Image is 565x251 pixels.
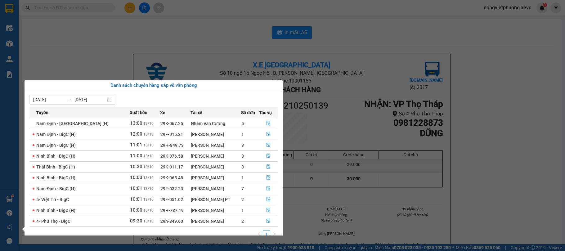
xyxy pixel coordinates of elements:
a: 1 [263,231,270,238]
div: [PERSON_NAME] [191,142,241,149]
div: Nhâm Văn Cương [191,120,241,127]
span: 13/10 [143,197,154,202]
span: 29F-015.21 [160,132,183,137]
div: [PERSON_NAME] [191,185,241,192]
span: 29K-065.48 [160,175,183,180]
span: left [257,232,261,236]
div: [PERSON_NAME] [191,218,241,225]
input: Từ ngày [33,96,65,103]
div: Danh sách chuyến hàng sắp về văn phòng [29,82,278,89]
span: 13:00 [130,120,142,126]
span: Ninh Bình - BigC (H) [36,208,75,213]
div: [PERSON_NAME] [191,164,241,170]
button: right [270,231,278,238]
span: 29H-849.73 [160,143,184,148]
span: 5- Việt Trì - BigC [36,197,69,202]
div: [PERSON_NAME] [191,131,241,138]
span: 3 [241,164,244,169]
div: [PERSON_NAME] [191,153,241,159]
button: file-done [259,173,278,183]
button: file-done [259,119,278,128]
span: 29K-067.25 [160,121,183,126]
span: 10:01 [130,186,142,191]
span: 10:00 [130,207,142,213]
span: file-done [266,197,271,202]
span: 09:30 [130,218,142,224]
button: file-done [259,151,278,161]
span: 12:00 [130,131,142,137]
span: Xuất bến [130,109,147,116]
span: 11:01 [130,142,142,148]
span: 1 [241,132,244,137]
button: file-done [259,162,278,172]
div: [PERSON_NAME] [191,174,241,181]
span: Nam Định - BigC (H) [36,132,76,137]
span: file-done [266,132,271,137]
span: file-done [266,175,271,180]
span: 13/10 [143,121,154,126]
span: 13/10 [143,176,154,180]
span: Tài xế [191,109,202,116]
span: 2 [241,219,244,224]
span: 13/10 [143,143,154,147]
button: left [255,231,263,238]
div: [PERSON_NAME] PT [191,196,241,203]
span: 13/10 [143,219,154,223]
button: file-done [259,205,278,215]
span: file-done [266,154,271,159]
span: Ninh Bình - BigC (H) [36,175,75,180]
span: 13/10 [143,208,154,213]
input: Đến ngày [74,96,106,103]
span: to [67,97,72,102]
li: Previous Page [255,231,263,238]
span: 10:30 [130,164,142,169]
div: [PERSON_NAME] [191,207,241,214]
span: file-done [266,164,271,169]
span: file-done [266,121,271,126]
span: Nam Định - [GEOGRAPHIC_DATA] (H) [36,121,109,126]
span: 29E-032.23 [160,186,183,191]
span: file-done [266,208,271,213]
span: Tác vụ [259,109,272,116]
button: file-done [259,129,278,139]
span: 2 [241,197,244,202]
span: 29h-849.60 [160,219,183,224]
span: 7 [241,186,244,191]
span: 13/10 [143,186,154,191]
span: 3 [241,143,244,148]
span: 11:00 [130,153,142,159]
span: 3 [241,154,244,159]
li: Next Page [270,231,278,238]
span: Nam Định - BigC (H) [36,186,76,191]
span: file-done [266,143,271,148]
span: file-done [266,186,271,191]
button: file-done [259,195,278,204]
span: right [272,232,276,236]
span: 29H-737.19 [160,208,184,213]
span: 1 [241,175,244,180]
span: 29F-051.02 [160,197,183,202]
span: Nam Định - BigC (H) [36,143,76,148]
span: file-done [266,219,271,224]
button: file-done [259,140,278,150]
span: 29K-076.58 [160,154,183,159]
span: 4- Phú Thọ - BigC [36,219,70,224]
span: Tuyến [36,109,48,116]
span: 13/10 [143,165,154,169]
span: swap-right [67,97,72,102]
span: 1 [241,208,244,213]
span: 10:01 [130,196,142,202]
span: Thái Bình - BigC (H) [36,164,75,169]
span: Xe [160,109,165,116]
span: Ninh Bình - BigC (H) [36,154,75,159]
span: Số đơn [241,109,255,116]
button: file-done [259,184,278,194]
span: 29K-011.17 [160,164,183,169]
span: 13/10 [143,154,154,158]
span: 13/10 [143,132,154,137]
button: file-done [259,216,278,226]
span: 5 [241,121,244,126]
span: 10:03 [130,175,142,180]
